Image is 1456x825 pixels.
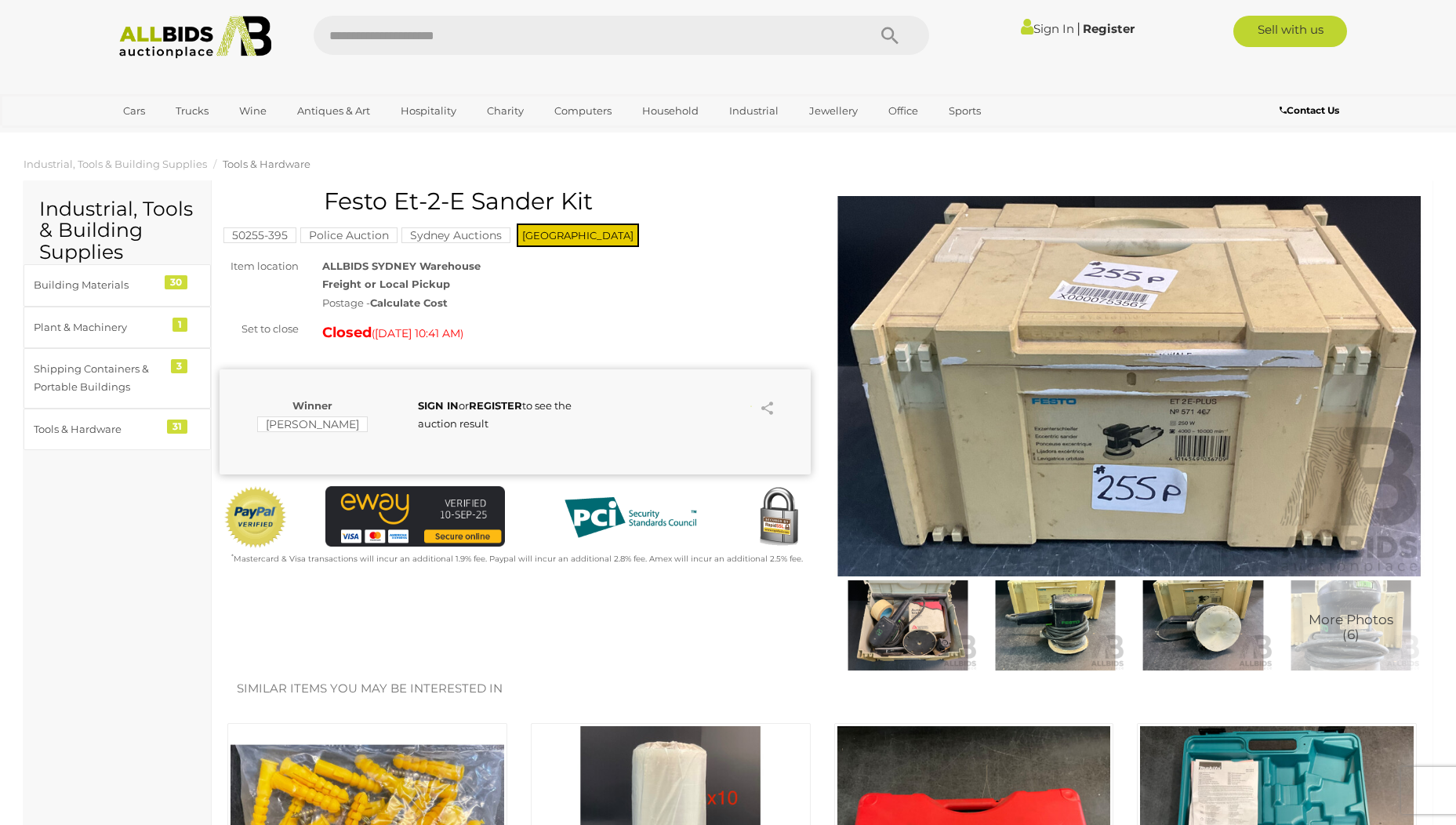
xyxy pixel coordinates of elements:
[113,98,155,124] a: Cars
[370,296,448,309] strong: Calculate Cost
[34,276,163,294] div: Building Materials
[375,326,460,340] span: [DATE] 10:41 AM
[1021,21,1074,36] a: Sign In
[113,124,245,150] a: [GEOGRAPHIC_DATA]
[24,158,207,170] a: Industrial, Tools & Building Supplies
[165,275,187,289] div: 30
[223,486,288,549] img: Official PayPal Seal
[834,196,1425,577] img: Festo Et-2-E Sander Kit
[322,324,372,341] strong: Closed
[986,580,1125,671] img: Festo Et-2-E Sander Kit
[231,554,803,564] small: Mastercard & Visa transactions will incur an additional 1.9% fee. Paypal will incur an additional...
[111,16,281,59] img: Allbids.com.au
[34,420,163,438] div: Tools & Hardware
[172,318,187,332] div: 1
[322,294,811,312] div: Postage -
[237,682,1407,696] h2: Similar items you may be interested in
[223,229,296,242] a: 50255-395
[300,229,398,242] a: Police Auction
[390,98,467,124] a: Hospitality
[223,158,310,170] a: Tools & Hardware
[1077,20,1080,37] span: |
[1083,21,1135,36] a: Register
[257,416,368,432] mark: [PERSON_NAME]
[322,278,450,290] strong: Freight or Local Pickup
[477,98,534,124] a: Charity
[1280,102,1343,119] a: Contact Us
[167,420,187,434] div: 31
[719,98,789,124] a: Industrial
[372,327,463,340] span: ( )
[208,320,310,338] div: Set to close
[632,98,709,124] a: Household
[34,318,163,336] div: Plant & Machinery
[737,398,753,414] li: Watch this item
[292,399,332,412] b: Winner
[418,399,572,430] span: or to see the auction result
[171,359,187,373] div: 3
[229,98,277,124] a: Wine
[939,98,991,124] a: Sports
[322,260,481,272] strong: ALLBIDS SYDNEY Warehouse
[552,486,709,549] img: PCI DSS compliant
[287,98,380,124] a: Antiques & Art
[1280,104,1339,116] b: Contact Us
[1133,580,1273,671] img: Festo Et-2-E Sander Kit
[799,98,868,124] a: Jewellery
[851,16,929,55] button: Search
[24,348,211,409] a: Shipping Containers & Portable Buildings 3
[300,227,398,243] mark: Police Auction
[747,486,810,549] img: Secured by Rapid SSL
[1309,612,1393,641] span: More Photos (6)
[325,486,505,546] img: eWAY Payment Gateway
[208,257,310,275] div: Item location
[878,98,928,124] a: Office
[1281,580,1421,671] img: Festo Et-2-E Sander Kit
[517,224,639,247] span: [GEOGRAPHIC_DATA]
[401,229,510,242] a: Sydney Auctions
[418,399,459,412] a: SIGN IN
[24,409,211,450] a: Tools & Hardware 31
[227,188,807,214] h1: Festo Et-2-E Sander Kit
[1281,580,1421,671] a: More Photos(6)
[165,98,219,124] a: Trucks
[1233,16,1347,47] a: Sell with us
[39,198,195,263] h2: Industrial, Tools & Building Supplies
[24,264,211,306] a: Building Materials 30
[34,360,163,397] div: Shipping Containers & Portable Buildings
[469,399,522,412] a: REGISTER
[838,580,978,671] img: Festo Et-2-E Sander Kit
[401,227,510,243] mark: Sydney Auctions
[544,98,622,124] a: Computers
[223,227,296,243] mark: 50255-395
[24,307,211,348] a: Plant & Machinery 1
